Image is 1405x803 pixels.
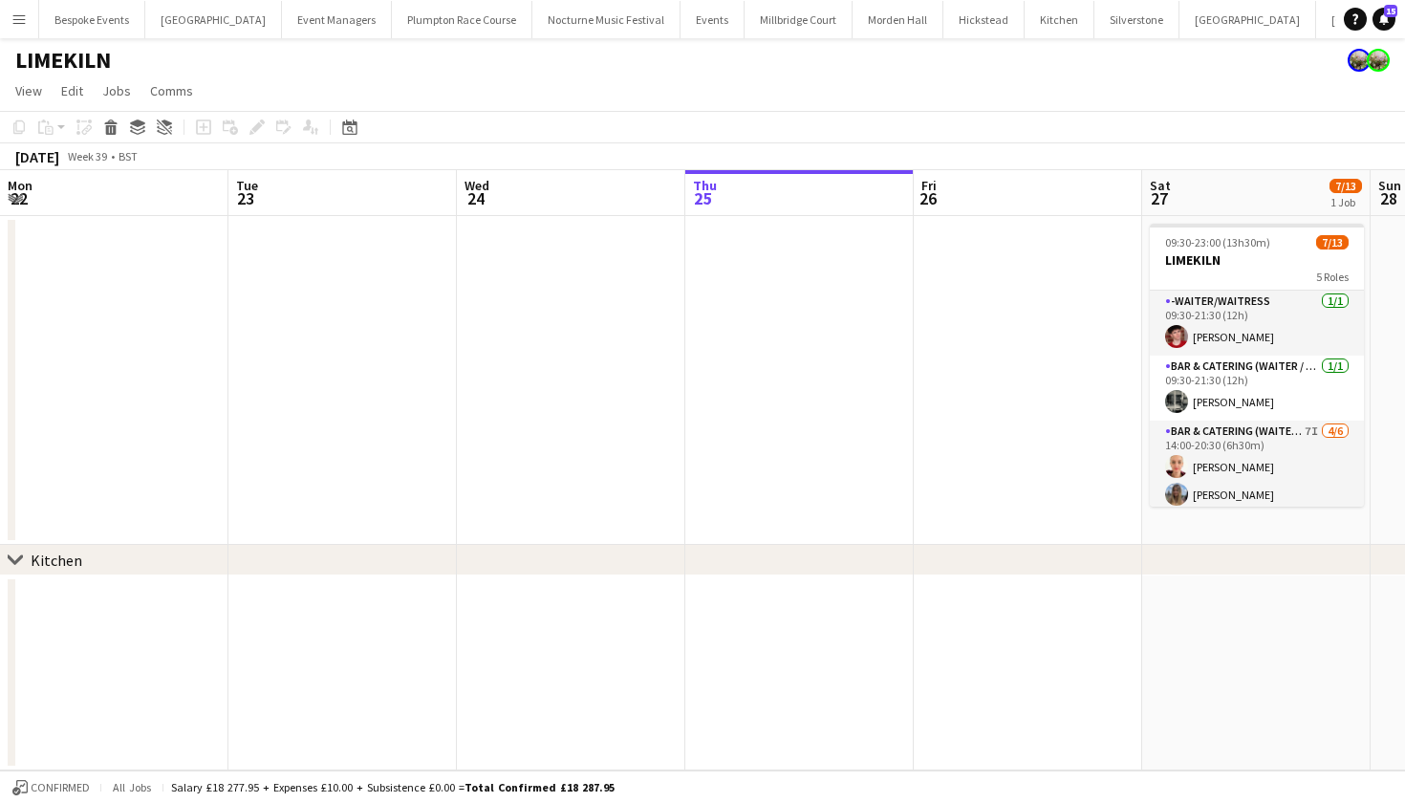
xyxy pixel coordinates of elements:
h1: LIMEKILN [15,46,111,75]
app-card-role: Bar & Catering (Waiter / waitress)1/109:30-21:30 (12h)[PERSON_NAME] [1150,356,1364,421]
div: Kitchen [31,551,82,570]
a: Comms [142,78,201,103]
span: 23 [233,187,258,209]
a: 15 [1373,8,1395,31]
span: 24 [462,187,489,209]
div: 1 Job [1330,195,1361,209]
button: Bespoke Events [39,1,145,38]
app-card-role: Bar & Catering (Waiter / waitress)7I4/614:00-20:30 (6h30m)[PERSON_NAME][PERSON_NAME] [1150,421,1364,624]
span: Comms [150,82,193,99]
button: [GEOGRAPHIC_DATA] [145,1,282,38]
span: Sun [1378,177,1401,194]
span: Tue [236,177,258,194]
span: Week 39 [63,149,111,163]
button: Confirmed [10,777,93,798]
a: Jobs [95,78,139,103]
a: View [8,78,50,103]
app-user-avatar: Staffing Manager [1367,49,1390,72]
span: 15 [1384,5,1397,17]
span: View [15,82,42,99]
span: Sat [1150,177,1171,194]
button: Silverstone [1094,1,1179,38]
button: Kitchen [1025,1,1094,38]
app-user-avatar: Staffing Manager [1348,49,1371,72]
span: 5 Roles [1316,270,1349,284]
span: Edit [61,82,83,99]
span: Thu [693,177,717,194]
span: 7/13 [1329,179,1362,193]
div: BST [119,149,138,163]
button: Millbridge Court [745,1,853,38]
span: 28 [1375,187,1401,209]
button: Event Managers [282,1,392,38]
button: Plumpton Race Course [392,1,532,38]
span: 26 [919,187,937,209]
button: Nocturne Music Festival [532,1,681,38]
button: Morden Hall [853,1,943,38]
span: Jobs [102,82,131,99]
span: 27 [1147,187,1171,209]
div: [DATE] [15,147,59,166]
span: 7/13 [1316,235,1349,250]
span: Total Confirmed £18 287.95 [465,780,615,794]
button: Events [681,1,745,38]
div: Salary £18 277.95 + Expenses £10.00 + Subsistence £0.00 = [171,780,615,794]
button: Hickstead [943,1,1025,38]
span: Fri [921,177,937,194]
span: All jobs [109,780,155,794]
app-card-role: -Waiter/Waitress1/109:30-21:30 (12h)[PERSON_NAME] [1150,291,1364,356]
span: 22 [5,187,32,209]
app-job-card: 09:30-23:00 (13h30m)7/13LIMEKILN5 Roles-Waiter/Waitress1/109:30-21:30 (12h)[PERSON_NAME]Bar & Cat... [1150,224,1364,507]
button: [GEOGRAPHIC_DATA] [1179,1,1316,38]
span: 25 [690,187,717,209]
a: Edit [54,78,91,103]
span: Wed [465,177,489,194]
span: Mon [8,177,32,194]
h3: LIMEKILN [1150,251,1364,269]
span: Confirmed [31,781,90,794]
span: 09:30-23:00 (13h30m) [1165,235,1270,250]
